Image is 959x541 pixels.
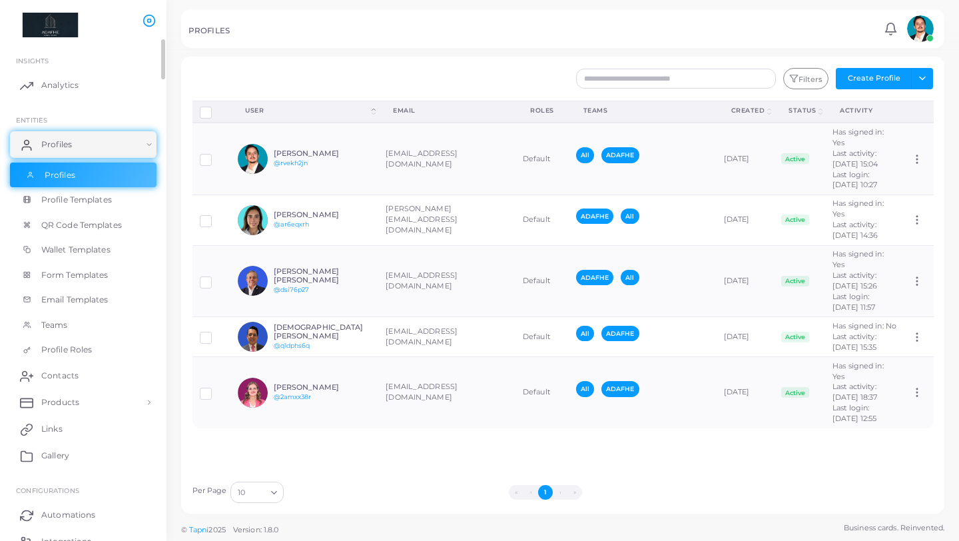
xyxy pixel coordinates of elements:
div: User [245,106,369,115]
button: Create Profile [836,68,912,89]
div: Email [393,106,501,115]
a: avatar [903,15,937,42]
a: Tapni [189,525,209,534]
h6: [PERSON_NAME] [PERSON_NAME] [274,267,372,284]
span: Has signed in: No [832,321,896,330]
td: [EMAIL_ADDRESS][DOMAIN_NAME] [378,245,515,317]
span: Email Templates [41,294,109,306]
span: All [576,147,594,163]
td: Default [515,195,569,245]
img: logo [12,13,86,37]
span: Teams [41,319,68,331]
span: Profile Templates [41,194,112,206]
img: avatar [238,378,268,408]
span: Profile Roles [41,344,92,356]
td: [EMAIL_ADDRESS][DOMAIN_NAME] [378,317,515,357]
a: Profile Roles [10,337,157,362]
td: Default [515,317,569,357]
a: Form Templates [10,263,157,288]
h6: [PERSON_NAME] [274,211,372,219]
td: [DATE] [717,123,775,195]
span: INSIGHTS [16,57,49,65]
span: Has signed in: Yes [832,249,884,269]
img: avatar [907,15,934,42]
span: Active [781,332,809,342]
span: Business cards. Reinvented. [844,522,944,534]
span: Analytics [41,79,79,91]
td: [EMAIL_ADDRESS][DOMAIN_NAME] [378,123,515,195]
span: Form Templates [41,269,109,281]
td: Default [515,245,569,317]
td: Default [515,357,569,428]
span: ADAFHE [601,326,639,341]
span: ADAFHE [576,270,614,285]
span: Profiles [41,139,72,151]
button: Go to page 1 [538,485,553,500]
a: Links [10,416,157,442]
span: Last login: [DATE] 11:57 [832,292,875,312]
span: Last activity: [DATE] 15:04 [832,149,878,169]
span: Has signed in: Yes [832,199,884,219]
th: Row-selection [192,101,231,123]
span: Configurations [16,486,79,494]
h5: PROFILES [188,26,230,35]
img: avatar [238,205,268,235]
a: Products [10,389,157,416]
a: QR Code Templates [10,213,157,238]
a: Profiles [10,131,157,158]
span: Has signed in: Yes [832,361,884,381]
span: Version: 1.8.0 [233,525,279,534]
td: [DATE] [717,317,775,357]
div: Search for option [230,482,284,503]
img: avatar [238,322,268,352]
button: Filters [783,68,828,89]
img: avatar [238,266,268,296]
div: Created [731,106,765,115]
a: Analytics [10,72,157,99]
td: [PERSON_NAME][EMAIL_ADDRESS][DOMAIN_NAME] [378,195,515,245]
span: All [576,326,594,341]
span: Has signed in: Yes [832,127,884,147]
span: ENTITIES [16,116,47,124]
a: Wallet Templates [10,237,157,263]
a: Email Templates [10,287,157,312]
a: Teams [10,312,157,338]
span: Gallery [41,450,69,462]
td: [DATE] [717,195,775,245]
h6: [PERSON_NAME] [274,149,372,158]
td: [EMAIL_ADDRESS][DOMAIN_NAME] [378,357,515,428]
div: Status [789,106,816,115]
span: Active [781,215,809,225]
span: © [181,524,278,536]
span: Products [41,396,79,408]
span: Last activity: [DATE] 15:26 [832,270,877,290]
div: activity [840,106,889,115]
span: QR Code Templates [41,219,122,231]
span: Last login: [DATE] 10:27 [832,170,877,190]
input: Search for option [246,485,266,500]
span: Automations [41,509,95,521]
span: Active [781,387,809,398]
span: ADAFHE [576,209,614,224]
span: Last login: [DATE] 12:55 [832,403,876,423]
span: Last activity: [DATE] 14:36 [832,220,878,240]
a: @dsi76p27 [274,286,310,293]
a: @ar6eqxrh [274,221,310,228]
h6: [PERSON_NAME] [274,383,372,392]
span: Contacts [41,370,79,382]
div: Roles [530,106,554,115]
span: All [621,209,639,224]
a: Automations [10,502,157,528]
h6: [DEMOGRAPHIC_DATA][PERSON_NAME] [274,323,372,340]
span: Active [781,276,809,286]
td: [DATE] [717,357,775,428]
span: Profiles [45,169,75,181]
div: Teams [583,106,702,115]
span: ADAFHE [601,147,639,163]
td: [DATE] [717,245,775,317]
a: Profiles [10,163,157,188]
a: @2amxx38r [274,393,312,400]
span: Last activity: [DATE] 15:35 [832,332,876,352]
img: avatar [238,144,268,174]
